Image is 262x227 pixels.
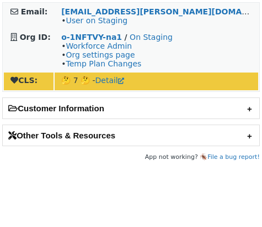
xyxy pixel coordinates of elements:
span: • • • [61,42,141,68]
a: Detail [95,76,124,85]
a: Temp Plan Changes [66,59,141,68]
a: User on Staging [66,16,127,25]
strong: Org ID: [20,33,51,42]
td: 🤔 7 🤔 - [55,73,258,90]
footer: App not working? 🪳 [2,152,260,163]
a: o-1NFTVY-na1 [61,33,122,42]
h2: Other Tools & Resources [3,125,259,146]
strong: CLS: [10,76,38,85]
span: • [61,16,127,25]
a: Workforce Admin [66,42,132,50]
strong: Email: [21,7,48,16]
h2: Customer Information [3,98,259,118]
a: On Staging [130,33,173,42]
a: Org settings page [66,50,135,59]
strong: / [125,33,127,42]
a: File a bug report! [207,153,260,161]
